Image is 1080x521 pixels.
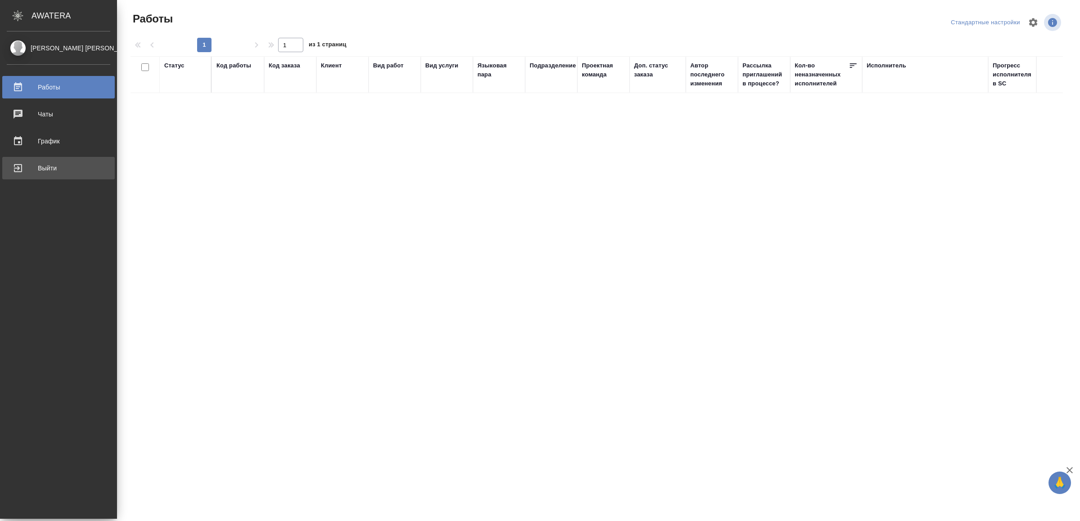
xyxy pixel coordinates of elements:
[269,61,300,70] div: Код заказа
[216,61,251,70] div: Код работы
[1022,12,1044,33] span: Настроить таблицу
[690,61,733,88] div: Автор последнего изменения
[867,61,906,70] div: Исполнитель
[7,80,110,94] div: Работы
[31,7,117,25] div: AWATERA
[373,61,404,70] div: Вид работ
[7,134,110,148] div: График
[1044,14,1063,31] span: Посмотреть информацию
[2,76,115,98] a: Работы
[634,61,681,79] div: Доп. статус заказа
[425,61,459,70] div: Вид услуги
[321,61,342,70] div: Клиент
[7,107,110,121] div: Чаты
[477,61,521,79] div: Языковая пара
[2,130,115,152] a: График
[7,43,110,53] div: [PERSON_NAME] [PERSON_NAME]
[1048,472,1071,494] button: 🙏
[742,61,786,88] div: Рассылка приглашений в процессе?
[530,61,576,70] div: Подразделение
[130,12,173,26] span: Работы
[993,61,1033,88] div: Прогресс исполнителя в SC
[582,61,625,79] div: Проектная команда
[164,61,184,70] div: Статус
[2,157,115,179] a: Выйти
[1052,473,1067,492] span: 🙏
[309,39,346,52] span: из 1 страниц
[949,16,1022,30] div: split button
[795,61,849,88] div: Кол-во неназначенных исполнителей
[7,161,110,175] div: Выйти
[2,103,115,125] a: Чаты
